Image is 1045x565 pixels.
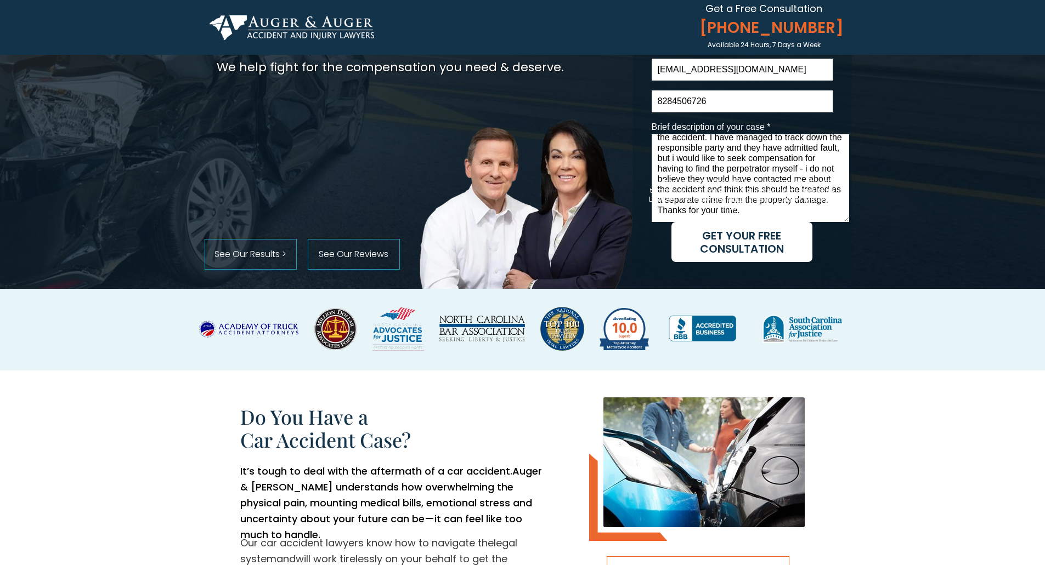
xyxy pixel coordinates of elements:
[589,454,667,541] img: Auger & Auger Accident and Injury Lawyers
[205,249,296,259] span: See Our Results >
[210,15,374,40] img: Auger & Auger Accident and Injury Lawyers
[199,321,298,338] img: ACADEMY OF TRUCK ACCIDENT ATTORNEYS
[417,117,636,289] img: Auger & Auger Accident and Injury Lawyers Founders
[671,222,812,262] button: GET YOUR FREE CONSULTATION
[308,239,400,270] a: See Our Reviews
[664,309,741,349] img: BBB Accredited Business
[649,177,835,213] span: By Providing your phone number, you agree to receive text messages from Auger & Auger Accident an...
[205,239,297,270] a: See Our Results >
[652,122,771,132] span: Brief description of your case *
[372,307,424,351] img: ADVOCATES for JUSTICE
[695,15,837,41] a: [PHONE_NUMBER]
[671,229,812,255] span: GET YOUR FREE CONSULTATION
[240,464,512,478] span: It’s tough to deal with the aftermath of a car accident.
[240,426,411,453] span: Car Accident Case?
[652,90,833,112] input: Phone*
[308,249,399,259] span: See Our Reviews
[439,316,525,342] img: NORTH CAROLINA BAR ASSOCIATION SEEKING LIBERTY & JUSTICE
[695,19,837,37] span: [PHONE_NUMBER]
[756,309,849,349] img: South Carolina Association forJustice
[240,403,368,430] span: Do You Have a
[708,40,821,49] span: Available 24 Hours, 7 Days a Week
[314,307,357,351] img: Million Dollar Advocates Forum
[600,308,649,350] img: Avvo Rating 10.0
[603,397,805,527] img: Auger & Auger Accident and Injury Lawyers
[652,59,833,81] input: Email*
[217,59,564,76] span: We help fight for the compensation you need & deserve.
[705,2,822,15] span: Get a Free Consultation
[240,464,542,541] span: Auger & [PERSON_NAME] understands how overwhelming the physical pain, mounting medical bills, emo...
[540,307,584,351] img: Top 100 Trial Lawyers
